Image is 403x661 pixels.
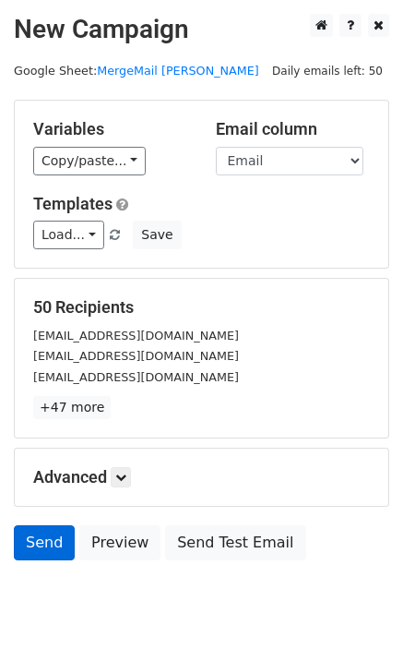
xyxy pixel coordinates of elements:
[33,221,104,249] a: Load...
[33,370,239,384] small: [EMAIL_ADDRESS][DOMAIN_NAME]
[33,349,239,363] small: [EMAIL_ADDRESS][DOMAIN_NAME]
[33,194,113,213] a: Templates
[165,525,305,560] a: Send Test Email
[14,64,259,78] small: Google Sheet:
[97,64,259,78] a: MergeMail [PERSON_NAME]
[33,396,111,419] a: +47 more
[79,525,160,560] a: Preview
[33,119,188,139] h5: Variables
[33,467,370,487] h5: Advanced
[311,572,403,661] iframe: Chat Widget
[14,525,75,560] a: Send
[266,61,389,81] span: Daily emails left: 50
[14,14,389,45] h2: New Campaign
[216,119,371,139] h5: Email column
[266,64,389,78] a: Daily emails left: 50
[33,147,146,175] a: Copy/paste...
[33,297,370,318] h5: 50 Recipients
[133,221,181,249] button: Save
[33,329,239,343] small: [EMAIL_ADDRESS][DOMAIN_NAME]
